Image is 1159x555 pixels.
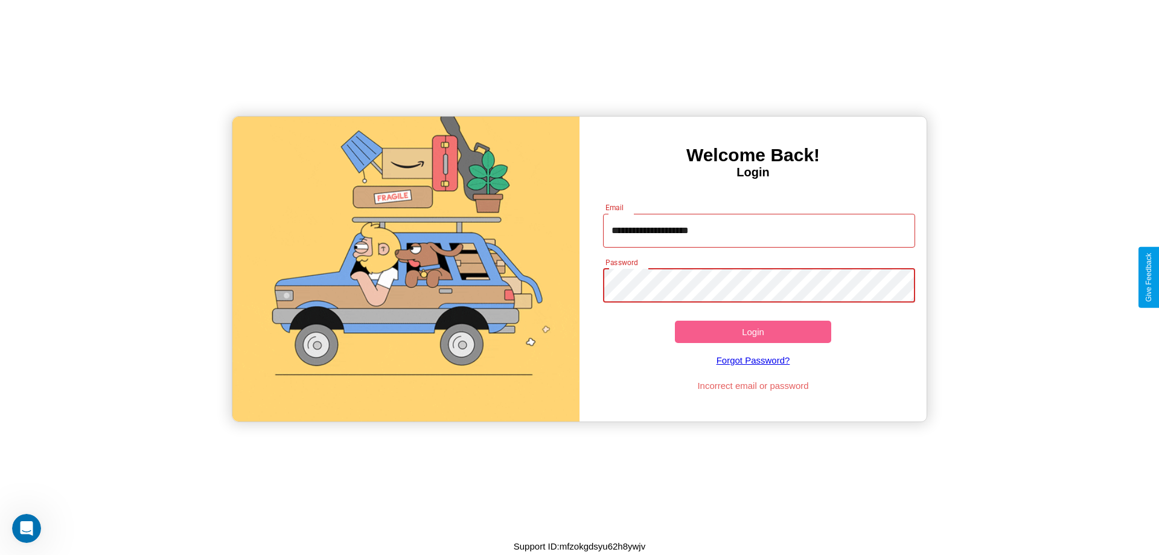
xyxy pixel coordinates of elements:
button: Login [675,321,831,343]
label: Password [605,257,637,268]
p: Incorrect email or password [597,377,910,394]
div: Give Feedback [1145,253,1153,302]
label: Email [605,202,624,213]
p: Support ID: mfzokgdsyu62h8ywjv [514,538,645,554]
img: gif [232,117,579,422]
iframe: Intercom live chat [12,514,41,543]
h4: Login [579,165,927,179]
h3: Welcome Back! [579,145,927,165]
a: Forgot Password? [597,343,910,377]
